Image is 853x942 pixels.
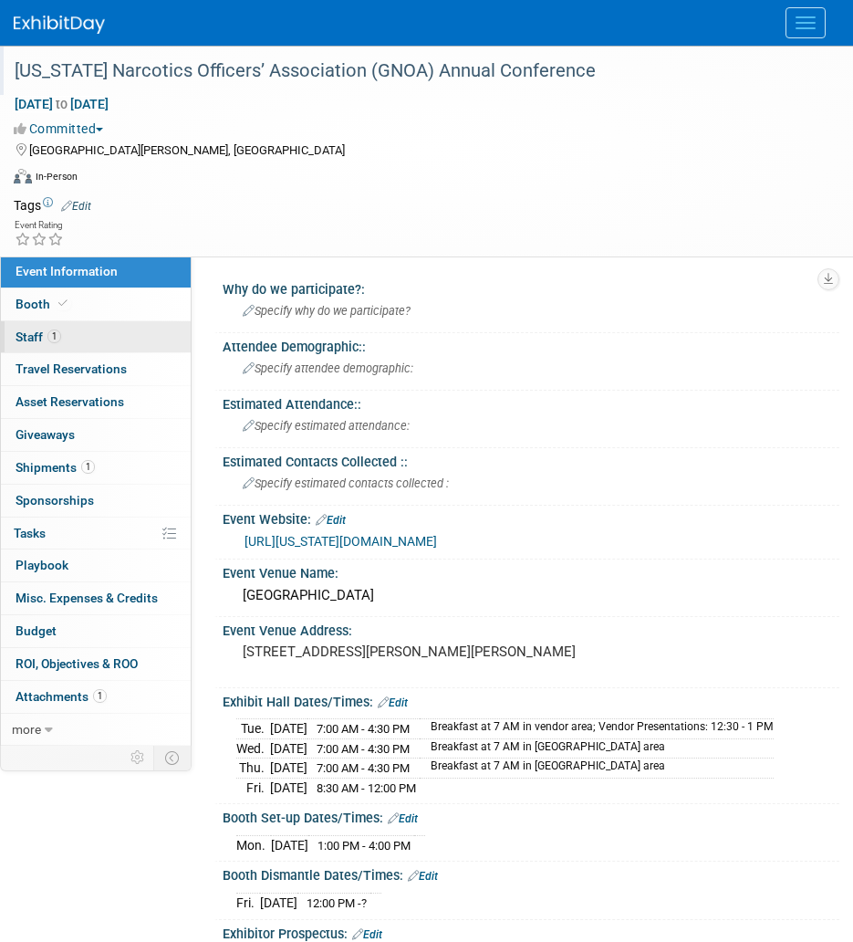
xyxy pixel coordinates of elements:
span: Specify attendee demographic: [243,361,413,375]
span: Shipments [16,460,95,475]
span: 1 [93,689,107,703]
span: Travel Reservations [16,361,127,376]
a: Booth [1,288,191,320]
span: Specify why do we participate? [243,304,411,318]
div: [GEOGRAPHIC_DATA] [236,581,826,610]
i: Booth reservation complete [58,298,68,309]
div: Estimated Attendance:: [223,391,839,413]
div: Event Website: [223,506,839,529]
div: Attendee Demographic:: [223,333,839,356]
pre: [STREET_ADDRESS][PERSON_NAME][PERSON_NAME] [243,644,819,660]
a: Edit [388,812,418,825]
img: Format-Inperson.png [14,169,32,183]
button: Committed [14,120,110,138]
div: [US_STATE] Narcotics Officers’ Association (GNOA) Annual Conference [8,55,817,88]
td: Tags [14,196,91,215]
span: 7:00 AM - 4:30 PM [317,722,410,736]
div: In-Person [35,170,78,183]
td: [DATE] [270,738,307,759]
span: more [12,722,41,737]
span: Misc. Expenses & Credits [16,591,158,605]
td: [DATE] [260,893,297,912]
a: Staff1 [1,321,191,353]
span: 1 [81,460,95,474]
a: Edit [352,928,382,941]
a: Playbook [1,549,191,581]
a: Edit [378,696,408,709]
span: 8:30 AM - 12:00 PM [317,781,416,795]
span: [GEOGRAPHIC_DATA][PERSON_NAME], [GEOGRAPHIC_DATA] [29,143,345,157]
span: Sponsorships [16,493,94,508]
span: Event Information [16,264,118,278]
span: Specify estimated attendance: [243,419,410,433]
a: Edit [408,870,438,883]
td: Toggle Event Tabs [154,746,192,769]
span: 7:00 AM - 4:30 PM [317,742,410,756]
a: Giveaways [1,419,191,451]
div: Event Format [14,166,830,194]
div: Exhibit Hall Dates/Times: [223,688,839,712]
span: ? [361,896,367,910]
div: Booth Dismantle Dates/Times: [223,862,839,885]
td: [DATE] [271,835,308,854]
div: Booth Set-up Dates/Times: [223,804,839,828]
td: [DATE] [270,759,307,779]
a: Shipments1 [1,452,191,484]
span: [DATE] [DATE] [14,96,109,112]
td: Fri. [236,893,260,912]
span: Tasks [14,526,46,540]
a: Asset Reservations [1,386,191,418]
a: Attachments1 [1,681,191,713]
span: Staff [16,330,61,344]
td: Breakfast at 7 AM in vendor area; Vendor Presentations: 12:30 - 1 PM [420,719,774,739]
a: Tasks [1,518,191,549]
span: Giveaways [16,427,75,442]
a: [URL][US_STATE][DOMAIN_NAME] [244,534,437,549]
td: Breakfast at 7 AM in [GEOGRAPHIC_DATA] area [420,759,774,779]
span: 12:00 PM - [307,896,367,910]
td: Thu. [236,759,270,779]
a: Travel Reservations [1,353,191,385]
span: 7:00 AM - 4:30 PM [317,761,410,775]
td: [DATE] [270,778,307,797]
span: Booth [16,297,71,311]
div: Estimated Contacts Collected :: [223,448,839,471]
a: Event Information [1,256,191,288]
a: Edit [316,514,346,527]
td: Mon. [236,835,271,854]
td: Breakfast at 7 AM in [GEOGRAPHIC_DATA] area [420,738,774,759]
button: Menu [785,7,826,38]
a: Sponsorships [1,485,191,517]
a: Misc. Expenses & Credits [1,582,191,614]
td: Tue. [236,719,270,739]
span: Playbook [16,558,68,572]
a: Budget [1,615,191,647]
td: [DATE] [270,719,307,739]
a: more [1,714,191,746]
div: Why do we participate?: [223,276,839,298]
span: Specify estimated contacts collected : [243,476,449,490]
img: ExhibitDay [14,16,105,34]
td: Personalize Event Tab Strip [122,746,154,769]
div: Event Venue Name: [223,560,839,582]
a: ROI, Objectives & ROO [1,648,191,680]
a: Edit [61,200,91,213]
span: Budget [16,623,57,638]
span: 1 [47,330,61,343]
span: ROI, Objectives & ROO [16,656,138,671]
span: Attachments [16,689,107,704]
div: Event Rating [15,221,64,230]
td: Fri. [236,778,270,797]
div: Event Venue Address: [223,617,839,640]
td: Wed. [236,738,270,759]
span: 1:00 PM - 4:00 PM [317,839,411,853]
span: Asset Reservations [16,394,124,409]
span: to [53,97,70,111]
